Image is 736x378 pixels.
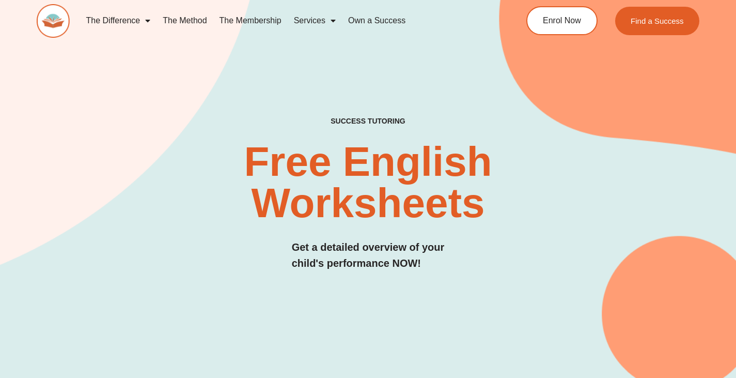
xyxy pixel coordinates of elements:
[292,239,445,271] h3: Get a detailed overview of your child's performance NOW!
[526,6,598,35] a: Enrol Now
[615,7,699,35] a: Find a Success
[156,9,213,33] a: The Method
[631,17,684,25] span: Find a Success
[80,9,489,33] nav: Menu
[80,9,157,33] a: The Difference
[342,9,412,33] a: Own a Success
[213,9,288,33] a: The Membership
[270,117,466,126] h4: SUCCESS TUTORING​
[288,9,342,33] a: Services
[543,17,581,25] span: Enrol Now
[149,141,586,224] h2: Free English Worksheets​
